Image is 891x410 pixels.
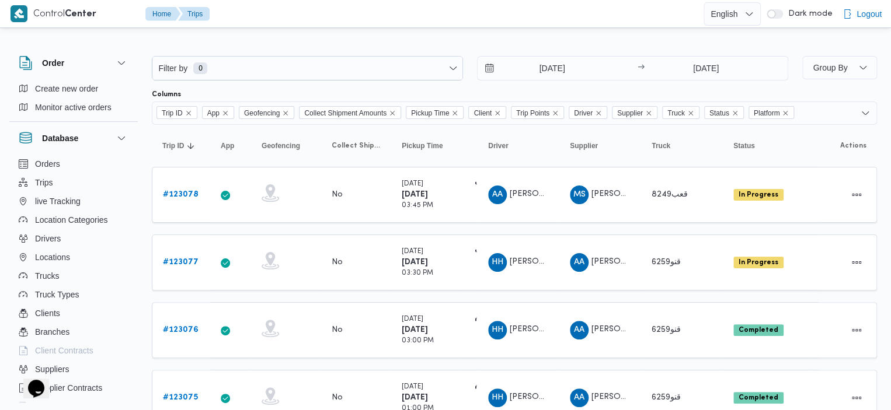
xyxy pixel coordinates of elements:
[332,141,381,150] span: Collect Shipment Amounts
[645,110,652,117] button: Remove Supplier from selection in this group
[475,381,507,388] b: دار الأرقم
[402,248,423,255] small: [DATE]
[402,181,423,187] small: [DATE]
[552,110,559,117] button: Remove Trip Points from selection in this group
[14,304,133,323] button: Clients
[42,131,78,145] h3: Database
[332,393,343,403] div: No
[475,246,508,253] b: مكتب إلى
[304,107,387,120] span: Collect Shipment Amounts
[652,326,681,334] span: قنو6259
[739,259,778,266] b: In Progress
[35,288,79,302] span: Truck Types
[14,79,133,98] button: Create new order
[14,192,133,211] button: live Tracking
[709,107,729,120] span: Status
[411,107,449,120] span: Pickup Time
[193,62,207,74] span: 0 available filters
[492,185,503,204] span: AA
[847,388,866,407] button: Actions
[652,258,681,266] span: قنو6259
[488,388,507,407] div: Hnad Hsham Khidhuir
[813,63,847,72] span: Group By
[163,191,199,198] b: # 123078
[163,255,199,269] a: #123077
[12,363,49,398] iframe: chat widget
[14,98,133,117] button: Monitor active orders
[510,258,576,265] span: [PERSON_NAME]
[648,57,764,80] input: Press the down key to open a popover containing a calendar.
[478,57,610,80] input: Press the down key to open a popover containing a calendar.
[14,341,133,360] button: Client Contracts
[510,190,576,198] span: [PERSON_NAME]
[397,136,455,155] button: Pickup Time
[612,106,657,119] span: Supplier
[574,321,584,339] span: AA
[9,79,138,121] div: Order
[475,178,508,185] b: مكتب إلى
[488,321,507,339] div: Hajr Hsham Khidhuir
[156,106,197,119] span: Trip ID
[754,107,780,120] span: Platform
[510,325,576,333] span: [PERSON_NAME]
[704,106,744,119] span: Status
[574,107,593,120] span: Driver
[35,176,53,190] span: Trips
[35,100,112,114] span: Monitor active orders
[239,106,294,119] span: Geofencing
[488,141,509,150] span: Driver
[570,253,589,272] div: Abad Alsalam Muhammad Ahmad Ibarahaiam Abo Shshshshshshshsh
[163,258,199,266] b: # 123077
[402,270,433,276] small: 03:30 PM
[492,388,503,407] span: HH
[638,64,645,72] div: →
[244,107,280,120] span: Geofencing
[152,90,181,99] label: Columns
[838,2,886,26] button: Logout
[35,325,69,339] span: Branches
[35,306,60,320] span: Clients
[739,191,778,198] b: In Progress
[14,229,133,248] button: Drivers
[163,391,198,405] a: #123075
[14,285,133,304] button: Truck Types
[35,82,98,96] span: Create new order
[221,141,234,150] span: App
[152,57,462,80] button: Filter by0 available filters
[570,141,598,150] span: Supplier
[488,253,507,272] div: Hnad Hsham Khidhuir
[185,110,192,117] button: Remove Trip ID from selection in this group
[570,185,589,204] div: Muhammad Slah Aldin Said Muhammad
[222,110,229,117] button: Remove App from selection in this group
[574,388,584,407] span: AA
[163,188,199,202] a: #123078
[19,56,128,70] button: Order
[857,7,882,21] span: Logout
[847,253,866,272] button: Actions
[11,5,27,22] img: X8yXhbKr1z7QwAAAABJRU5ErkJggg==
[402,258,428,266] b: [DATE]
[574,253,584,272] span: AA
[402,191,428,198] b: [DATE]
[35,232,61,246] span: Drivers
[861,108,870,118] button: Open list of options
[402,141,443,150] span: Pickup Time
[35,157,60,171] span: Orders
[262,141,300,150] span: Geofencing
[402,394,428,401] b: [DATE]
[474,107,492,120] span: Client
[402,384,423,390] small: [DATE]
[282,110,289,117] button: Remove Geofencing from selection in this group
[14,323,133,341] button: Branches
[14,155,133,173] button: Orders
[591,190,747,198] span: [PERSON_NAME] الدين [PERSON_NAME]
[749,106,795,119] span: Platform
[332,257,343,268] div: No
[783,9,832,19] span: Dark mode
[733,324,784,336] span: Completed
[35,362,69,376] span: Suppliers
[389,110,396,117] button: Remove Collect Shipment Amounts from selection in this group
[516,107,549,120] span: Trip Points
[14,267,133,285] button: Trucks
